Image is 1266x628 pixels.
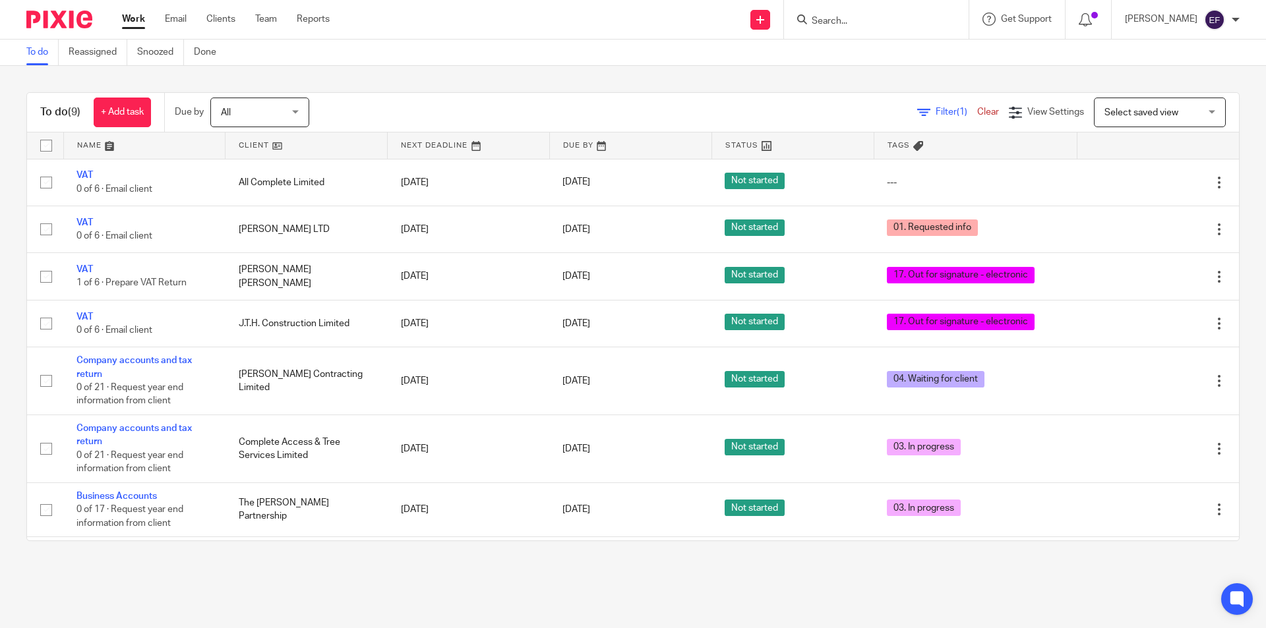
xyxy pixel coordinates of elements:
a: Business Accounts [76,492,157,501]
span: 17. Out for signature - electronic [887,314,1035,330]
td: [DATE] [388,414,550,482]
img: Pixie [26,11,92,28]
a: Company accounts and tax return [76,424,192,446]
a: Reports [297,13,330,26]
td: [DATE] [388,159,550,206]
a: Snoozed [137,40,184,65]
td: [PERSON_NAME] LTD [226,206,388,252]
span: [DATE] [562,225,590,234]
input: Search [810,16,929,28]
div: --- [887,176,1064,189]
td: [DATE] [388,482,550,536]
span: 04. Waiting for client [887,371,984,387]
span: Not started [725,267,785,283]
span: 03. In progress [887,500,961,516]
span: View Settings [1027,107,1084,117]
span: 01. Requested info [887,219,978,236]
span: 0 of 6 · Email client [76,326,152,335]
td: [DATE] [388,537,550,591]
td: Complete Access & Tree Services Limited [226,414,388,482]
span: Not started [725,439,785,455]
span: 0 of 6 · Email client [76,231,152,241]
span: Filter [936,107,977,117]
span: [DATE] [562,505,590,514]
td: [DATE] [388,253,550,300]
span: 0 of 17 · Request year end information from client [76,505,183,528]
span: [DATE] [562,319,590,328]
a: + Add task [94,98,151,127]
a: Email [165,13,187,26]
a: Company accounts and tax return [76,356,192,378]
td: J.T.H. Construction Limited [226,300,388,347]
a: Clients [206,13,235,26]
span: 0 of 6 · Email client [76,185,152,194]
span: Not started [725,371,785,387]
span: All [221,108,231,117]
a: VAT [76,218,93,227]
span: 0 of 21 · Request year end information from client [76,451,183,474]
td: [PERSON_NAME] Contracting Limited [226,347,388,415]
span: Not started [725,314,785,330]
td: All Complete Limited [226,159,388,206]
span: Not started [725,173,785,189]
a: VAT [76,312,93,322]
span: 17. Out for signature - electronic [887,267,1035,283]
span: 1 of 6 · Prepare VAT Return [76,279,187,288]
a: Done [194,40,226,65]
span: Tags [888,142,910,149]
span: 03. In progress [887,439,961,455]
a: VAT [76,265,93,274]
a: Reassigned [69,40,127,65]
a: VAT [76,171,93,180]
span: 0 of 21 · Request year end information from client [76,383,183,406]
a: Clear [977,107,999,117]
a: Team [255,13,277,26]
img: svg%3E [1204,9,1225,30]
a: Work [122,13,145,26]
span: Not started [725,500,785,516]
p: [PERSON_NAME] [1125,13,1197,26]
span: [DATE] [562,376,590,385]
span: Not started [725,219,785,236]
td: The [PERSON_NAME] Partnership [226,482,388,536]
td: [DATE] [388,347,550,415]
td: [PERSON_NAME] [PERSON_NAME] [226,253,388,300]
span: [DATE] [562,178,590,187]
td: [DATE] [388,206,550,252]
span: [DATE] [562,271,590,281]
span: (1) [957,107,967,117]
span: Select saved view [1104,108,1178,117]
td: [DATE] [388,300,550,347]
td: [PERSON_NAME] [226,537,388,591]
span: [DATE] [562,444,590,453]
span: Get Support [1001,14,1052,24]
a: To do [26,40,59,65]
p: Due by [175,105,204,119]
span: (9) [68,107,80,117]
h1: To do [40,105,80,119]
